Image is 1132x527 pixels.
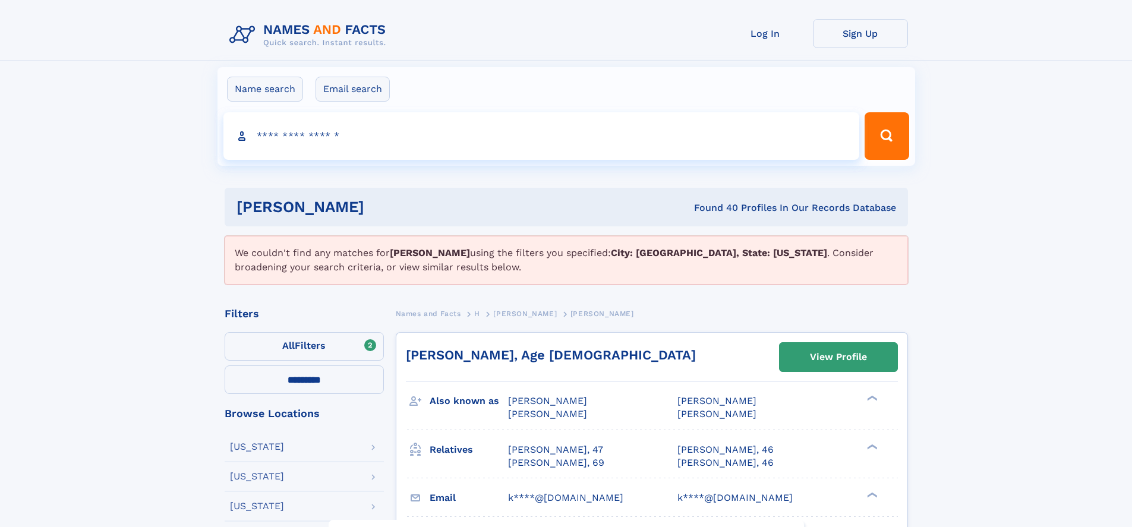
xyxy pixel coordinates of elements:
a: [PERSON_NAME] [493,306,557,321]
label: Email search [316,77,390,102]
div: [US_STATE] [230,442,284,452]
a: Names and Facts [396,306,461,321]
div: ❯ [864,443,878,450]
a: Log In [718,19,813,48]
a: [PERSON_NAME], 46 [677,456,774,469]
b: [PERSON_NAME] [390,247,470,258]
span: [PERSON_NAME] [570,310,634,318]
a: [PERSON_NAME], 69 [508,456,604,469]
a: [PERSON_NAME], Age [DEMOGRAPHIC_DATA] [406,348,696,362]
h3: Email [430,488,508,508]
span: H [474,310,480,318]
h1: [PERSON_NAME] [237,200,529,214]
a: Sign Up [813,19,908,48]
span: [PERSON_NAME] [493,310,557,318]
a: View Profile [780,343,897,371]
a: H [474,306,480,321]
div: We couldn't find any matches for using the filters you specified: . Consider broadening your sear... [225,236,908,285]
h3: Relatives [430,440,508,460]
b: City: [GEOGRAPHIC_DATA], State: [US_STATE] [611,247,827,258]
div: Filters [225,308,384,319]
div: ❯ [864,491,878,498]
button: Search Button [865,112,909,160]
div: [US_STATE] [230,472,284,481]
a: [PERSON_NAME], 47 [508,443,603,456]
div: [US_STATE] [230,501,284,511]
h3: Also known as [430,391,508,411]
span: [PERSON_NAME] [508,395,587,406]
span: [PERSON_NAME] [508,408,587,419]
label: Filters [225,332,384,361]
input: search input [223,112,860,160]
span: [PERSON_NAME] [677,408,756,419]
img: Logo Names and Facts [225,19,396,51]
div: Browse Locations [225,408,384,419]
span: [PERSON_NAME] [677,395,756,406]
div: Found 40 Profiles In Our Records Database [529,201,896,214]
div: View Profile [810,343,867,371]
a: [PERSON_NAME], 46 [677,443,774,456]
div: ❯ [864,395,878,402]
span: All [282,340,295,351]
label: Name search [227,77,303,102]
